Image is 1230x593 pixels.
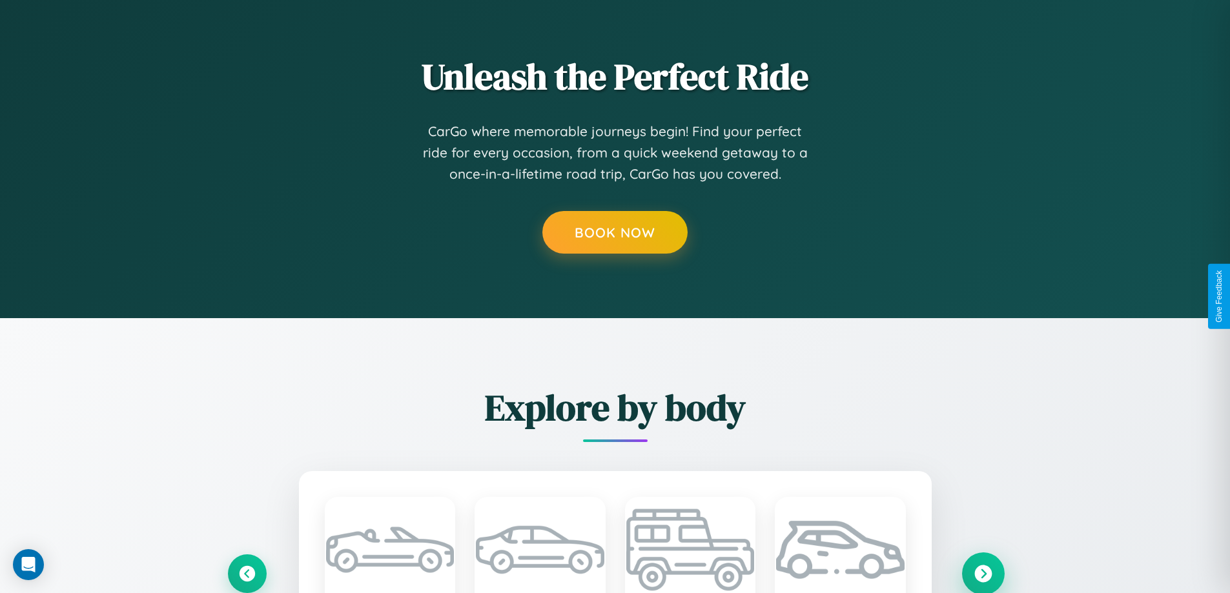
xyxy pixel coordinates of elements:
div: Open Intercom Messenger [13,549,44,580]
p: CarGo where memorable journeys begin! Find your perfect ride for every occasion, from a quick wee... [422,121,809,185]
h2: Unleash the Perfect Ride [228,52,1003,101]
h2: Explore by body [228,383,1003,432]
div: Give Feedback [1215,270,1224,323]
button: Book Now [542,211,688,254]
